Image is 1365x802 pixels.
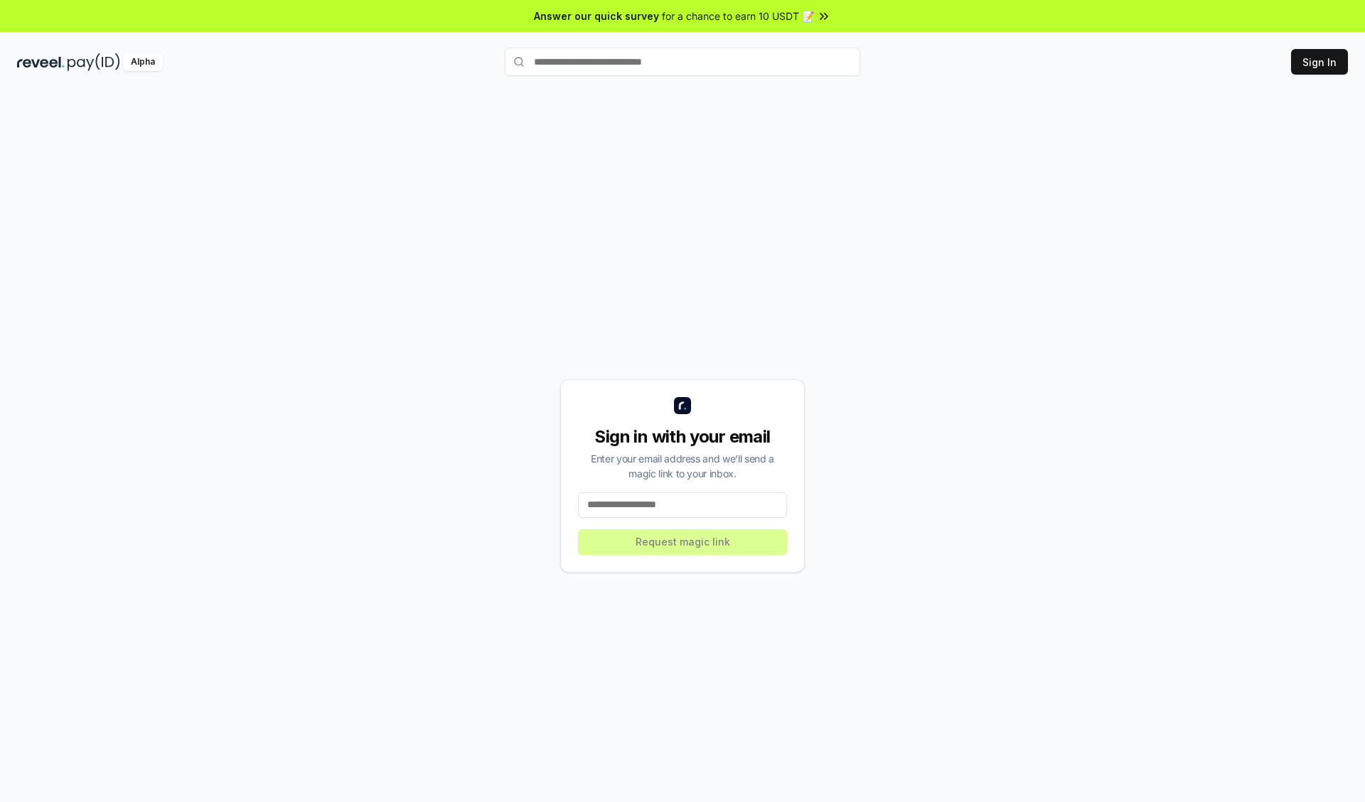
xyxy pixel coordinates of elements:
div: Alpha [123,53,163,71]
span: for a chance to earn 10 USDT 📝 [662,9,814,23]
img: logo_small [674,397,691,414]
div: Enter your email address and we’ll send a magic link to your inbox. [578,451,787,481]
img: pay_id [68,53,120,71]
img: reveel_dark [17,53,65,71]
button: Sign In [1291,49,1348,75]
span: Answer our quick survey [534,9,659,23]
div: Sign in with your email [578,426,787,448]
